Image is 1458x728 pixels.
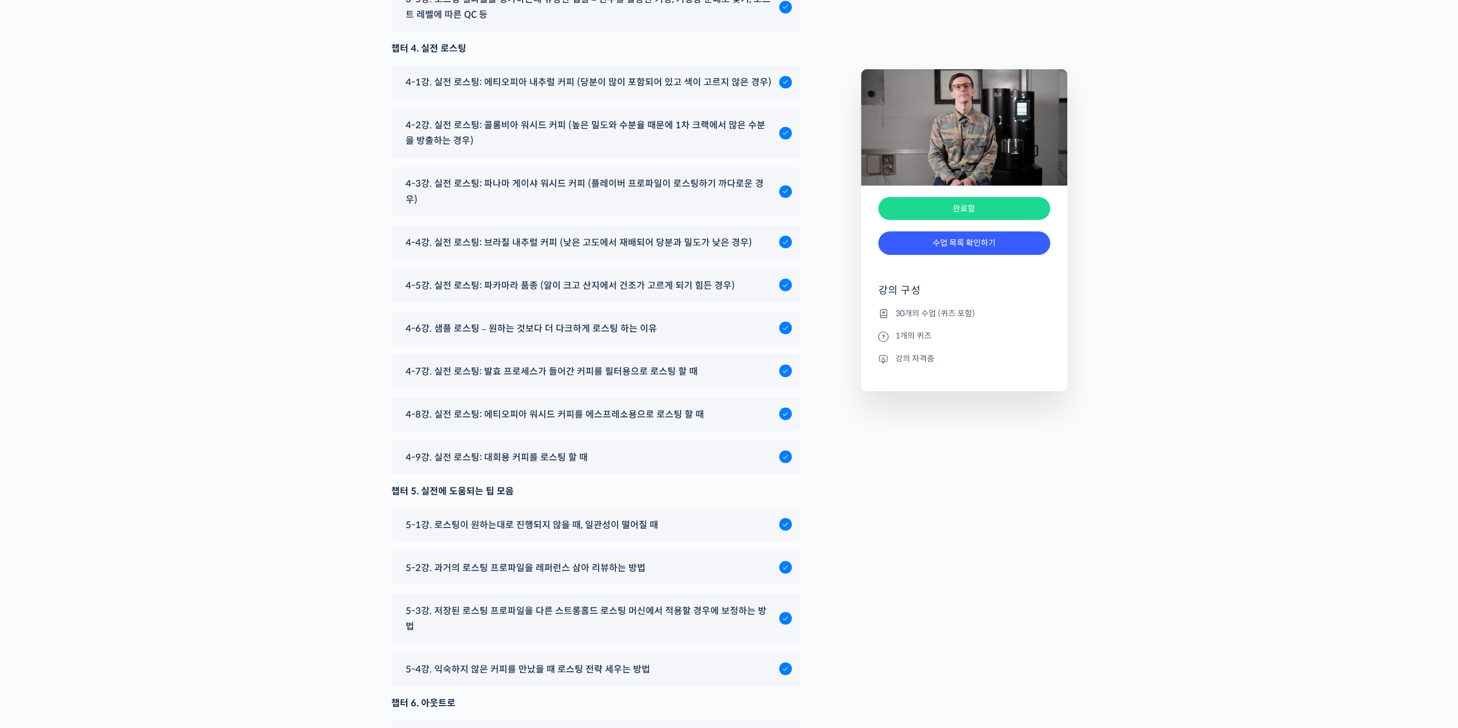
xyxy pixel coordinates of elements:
[406,560,646,575] span: 5-2강. 과거의 로스팅 프로파일을 레퍼런스 삼아 리뷰하는 방법
[400,176,792,207] a: 4-3강. 실전 로스팅: 파나마 게이샤 워시드 커피 (플레이버 프로파일이 로스팅하기 까다로운 경우)
[406,117,773,148] span: 4-2강. 실전 로스팅: 콜롬비아 워시드 커피 (높은 밀도와 수분율 때문에 1차 크랙에서 많은 수분을 방출하는 경우)
[148,363,220,392] a: 설정
[177,380,191,389] span: 설정
[878,284,1050,306] h4: 강의 구성
[406,449,588,465] span: 4-9강. 실전 로스팅: 대회용 커피를 로스팅 할 때
[878,197,1050,221] div: 완료함
[76,363,148,392] a: 대화
[400,661,792,676] a: 5-4강. 익숙하지 않은 커피를 만났을 때 로스팅 전략 세우는 방법
[406,661,650,676] span: 5-4강. 익숙하지 않은 커피를 만났을 때 로스팅 전략 세우는 방법
[406,603,773,633] span: 5-3강. 저장된 로스팅 프로파일을 다른 스트롱홀드 로스팅 머신에서 적용할 경우에 보정하는 방법
[878,352,1050,365] li: 강의 자격증
[36,380,43,389] span: 홈
[406,277,735,293] span: 4-5강. 실전 로스팅: 파카마라 품종 (알이 크고 산지에서 건조가 고르게 되기 힘든 경우)
[400,117,792,148] a: 4-2강. 실전 로스팅: 콜롬비아 워시드 커피 (높은 밀도와 수분율 때문에 1차 크랙에서 많은 수분을 방출하는 경우)
[105,381,119,390] span: 대화
[878,306,1050,320] li: 30개의 수업 (퀴즈 포함)
[406,406,704,422] span: 4-8강. 실전 로스팅: 에티오피아 워시드 커피를 에스프레소용으로 로스팅 할 때
[406,517,658,532] span: 5-1강. 로스팅이 원하는대로 진행되지 않을 때, 일관성이 떨어질 때
[400,406,792,422] a: 4-8강. 실전 로스팅: 에티오피아 워시드 커피를 에스프레소용으로 로스팅 할 때
[400,320,792,336] a: 4-6강. 샘플 로스팅 – 원하는 것보다 더 다크하게 로스팅 하는 이유
[400,517,792,532] a: 5-1강. 로스팅이 원하는대로 진행되지 않을 때, 일관성이 떨어질 때
[400,603,792,633] a: 5-3강. 저장된 로스팅 프로파일을 다른 스트롱홀드 로스팅 머신에서 적용할 경우에 보정하는 방법
[878,231,1050,255] a: 수업 목록 확인하기
[391,695,800,710] div: 챕터 6. 아웃트로
[400,234,792,250] a: 4-4강. 실전 로스팅: 브라질 내추럴 커피 (낮은 고도에서 재배되어 당분과 밀도가 낮은 경우)
[400,277,792,293] a: 4-5강. 실전 로스팅: 파카마라 품종 (알이 크고 산지에서 건조가 고르게 되기 힘든 경우)
[400,449,792,465] a: 4-9강. 실전 로스팅: 대회용 커피를 로스팅 할 때
[406,320,657,336] span: 4-6강. 샘플 로스팅 – 원하는 것보다 더 다크하게 로스팅 하는 이유
[406,176,773,207] span: 4-3강. 실전 로스팅: 파나마 게이샤 워시드 커피 (플레이버 프로파일이 로스팅하기 까다로운 경우)
[400,74,792,90] a: 4-1강. 실전 로스팅: 에티오피아 내추럴 커피 (당분이 많이 포함되어 있고 색이 고르지 않은 경우)
[391,483,800,498] div: 챕터 5. 실전에 도움되는 팁 모음
[400,560,792,575] a: 5-2강. 과거의 로스팅 프로파일을 레퍼런스 삼아 리뷰하는 방법
[406,234,752,250] span: 4-4강. 실전 로스팅: 브라질 내추럴 커피 (낮은 고도에서 재배되어 당분과 밀도가 낮은 경우)
[3,363,76,392] a: 홈
[406,74,772,90] span: 4-1강. 실전 로스팅: 에티오피아 내추럴 커피 (당분이 많이 포함되어 있고 색이 고르지 않은 경우)
[400,363,792,379] a: 4-7강. 실전 로스팅: 발효 프로세스가 들어간 커피를 필터용으로 로스팅 할 때
[878,329,1050,343] li: 1개의 퀴즈
[391,41,800,56] div: 챕터 4. 실전 로스팅
[406,363,698,379] span: 4-7강. 실전 로스팅: 발효 프로세스가 들어간 커피를 필터용으로 로스팅 할 때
